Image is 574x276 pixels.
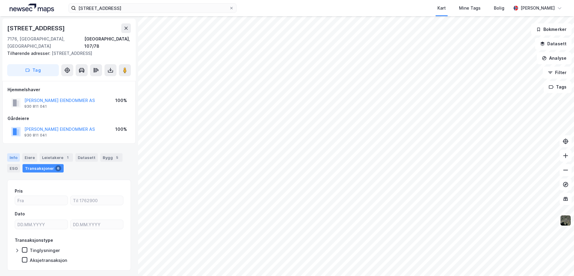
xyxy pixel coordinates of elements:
img: 9k= [560,215,571,226]
div: Leietakere [40,153,73,162]
div: Pris [15,187,23,195]
div: Mine Tags [459,4,481,12]
div: Gårdeiere [8,115,131,122]
input: Til 1762900 [71,196,123,205]
div: Transaksjonstype [15,237,53,244]
button: Filter [543,67,572,79]
div: Hjemmelshaver [8,86,131,93]
div: Kart [437,4,446,12]
div: Datasett [75,153,98,162]
iframe: Chat Widget [544,247,574,276]
div: Eiere [22,153,37,162]
input: Fra [15,196,68,205]
div: 100% [115,97,127,104]
div: 7176, [GEOGRAPHIC_DATA], [GEOGRAPHIC_DATA] [7,35,84,50]
span: Tilhørende adresser: [7,51,52,56]
div: Bolig [494,4,504,12]
input: DD.MM.YYYY [15,220,68,229]
input: DD.MM.YYYY [71,220,123,229]
div: [GEOGRAPHIC_DATA], 107/78 [84,35,131,50]
div: 100% [115,126,127,133]
div: Kontrollprogram for chat [544,247,574,276]
div: Tinglysninger [30,247,60,253]
div: 5 [114,154,120,160]
div: Bygg [100,153,122,162]
button: Tags [544,81,572,93]
input: Søk på adresse, matrikkel, gårdeiere, leietakere eller personer [76,4,229,13]
button: Tag [7,64,59,76]
div: Aksjetransaksjon [30,257,67,263]
div: [STREET_ADDRESS] [7,50,126,57]
div: 1 [65,154,71,160]
button: Analyse [537,52,572,64]
button: Bokmerker [531,23,572,35]
img: logo.a4113a55bc3d86da70a041830d287a7e.svg [10,4,54,13]
div: Info [7,153,20,162]
div: 930 811 041 [24,133,47,138]
div: [STREET_ADDRESS] [7,23,66,33]
div: Dato [15,210,25,217]
button: Datasett [535,38,572,50]
div: ESG [7,164,20,172]
div: 6 [55,165,61,171]
div: Transaksjoner [23,164,64,172]
div: 930 811 041 [24,104,47,109]
div: [PERSON_NAME] [521,4,555,12]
